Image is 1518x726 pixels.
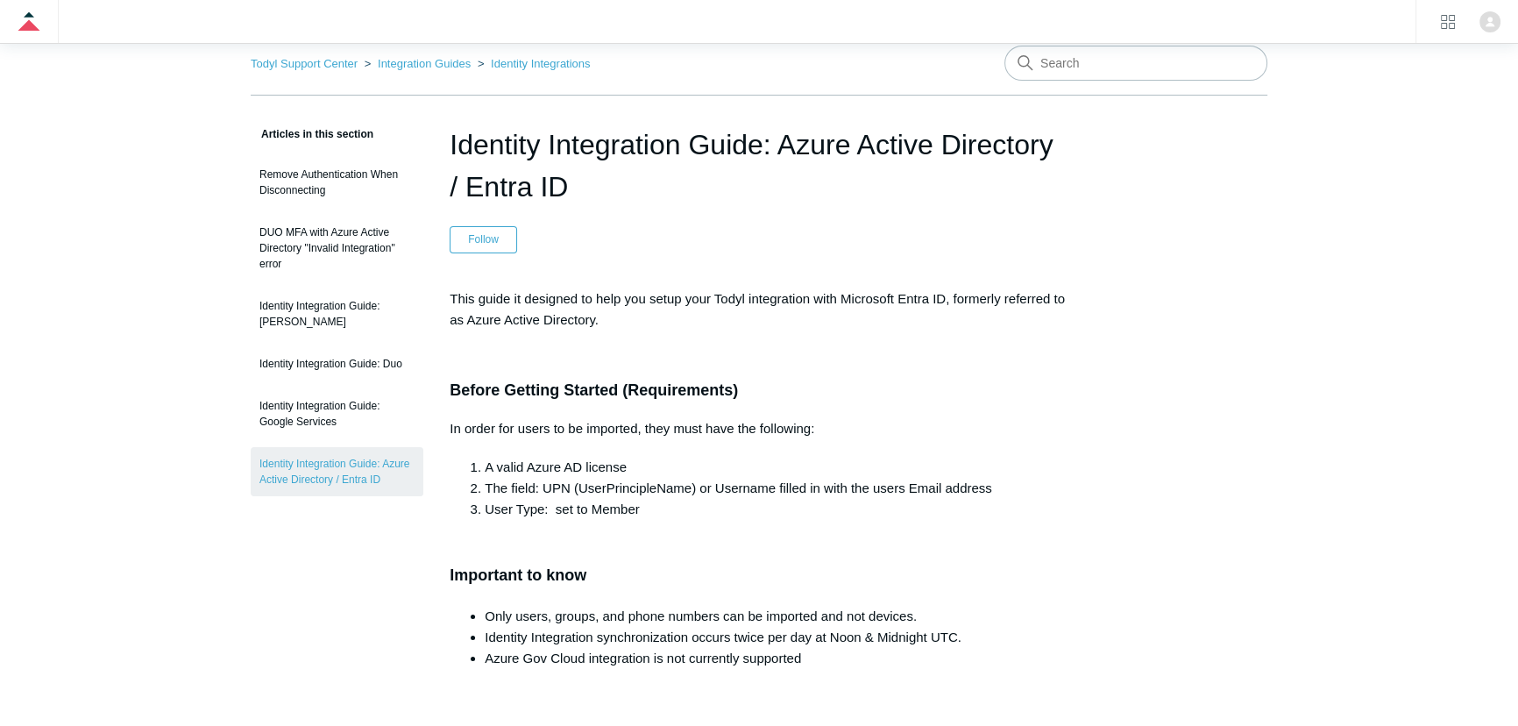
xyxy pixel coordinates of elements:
[251,389,423,438] a: Identity Integration Guide: Google Services
[1479,11,1500,32] zd-hc-trigger: Click your profile icon to open the profile menu
[450,226,517,253] button: Follow Article
[251,289,423,338] a: Identity Integration Guide: [PERSON_NAME]
[491,57,590,70] a: Identity Integrations
[251,347,423,381] a: Identity Integration Guide: Duo
[251,447,423,496] a: Identity Integration Guide: Azure Active Directory / Entra ID
[450,124,1068,208] h1: Identity Integration Guide: Azure Active Directory / Entra ID
[485,478,1068,499] li: The field: UPN (UserPrincipleName) or Username filled in with the users Email address
[450,288,1068,331] p: This guide it designed to help you setup your Todyl integration with Microsoft Entra ID, formerly...
[450,378,1068,403] h3: Before Getting Started (Requirements)
[474,57,591,70] li: Identity Integrations
[361,57,474,70] li: Integration Guides
[485,648,1068,669] li: Azure Gov Cloud integration is not currently supported
[378,57,471,70] a: Integration Guides
[485,499,1068,520] li: User Type: set to Member
[251,216,423,281] a: DUO MFA with Azure Active Directory "Invalid Integration" error
[485,606,1068,627] li: Only users, groups, and phone numbers can be imported and not devices.
[251,158,423,207] a: Remove Authentication When Disconnecting
[251,57,361,70] li: Todyl Support Center
[251,57,358,70] a: Todyl Support Center
[450,418,1068,439] p: In order for users to be imported, they must have the following:
[251,128,373,140] span: Articles in this section
[450,537,1068,588] h3: Important to know
[1004,46,1267,81] input: Search
[485,457,1068,478] li: A valid Azure AD license
[1479,11,1500,32] img: user avatar
[485,627,1068,648] li: Identity Integration synchronization occurs twice per day at Noon & Midnight UTC.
